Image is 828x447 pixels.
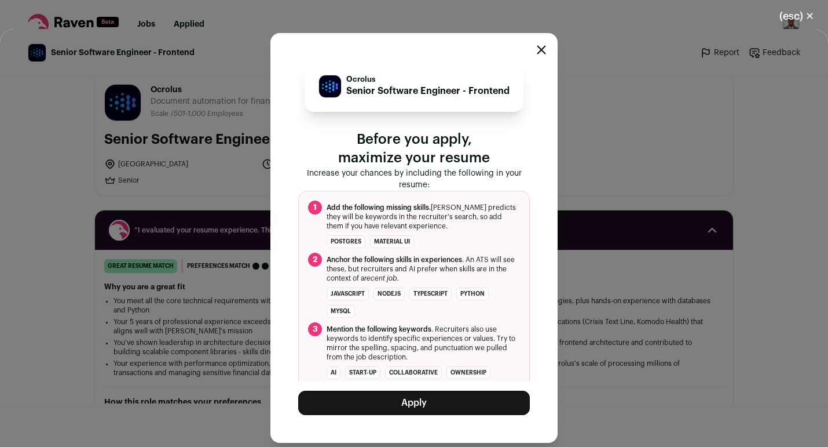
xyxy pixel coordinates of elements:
[327,255,520,283] span: . An ATS will see these, but recruiters and AI prefer when skills are in the context of a
[298,130,530,168] p: Before you apply, maximize your resume
[327,325,520,362] span: . Recruiters also use keywords to identify specific experiences or values. Try to mirror the spel...
[346,75,510,84] p: Ocrolus
[308,201,322,215] span: 1
[327,256,462,263] span: Anchor the following skills in experiences
[298,168,530,191] p: Increase your chances by including the following in your resume:
[327,326,431,333] span: Mention the following keywords
[385,366,442,379] li: collaborative
[373,288,405,300] li: NodeJS
[327,204,431,211] span: Add the following missing skills.
[409,288,452,300] li: TypeScript
[327,235,365,248] li: Postgres
[308,322,322,336] span: 3
[308,253,322,267] span: 2
[364,275,399,282] i: recent job.
[346,84,510,98] p: Senior Software Engineer - Frontend
[345,366,380,379] li: start-up
[456,288,489,300] li: Python
[765,3,828,29] button: Close modal
[327,305,355,318] li: MySQL
[327,366,340,379] li: AI
[537,45,546,54] button: Close modal
[446,366,490,379] li: ownership
[370,235,414,248] li: Material UI
[298,391,530,415] button: Apply
[327,203,520,231] span: [PERSON_NAME] predicts they will be keywords in the recruiter's search, so add them if you have r...
[327,288,369,300] li: JavaScript
[319,75,341,97] img: 0d7b8d9a3b577bd6c2caada355c5447f3f819241826a91b1594fa99c421327aa.jpg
